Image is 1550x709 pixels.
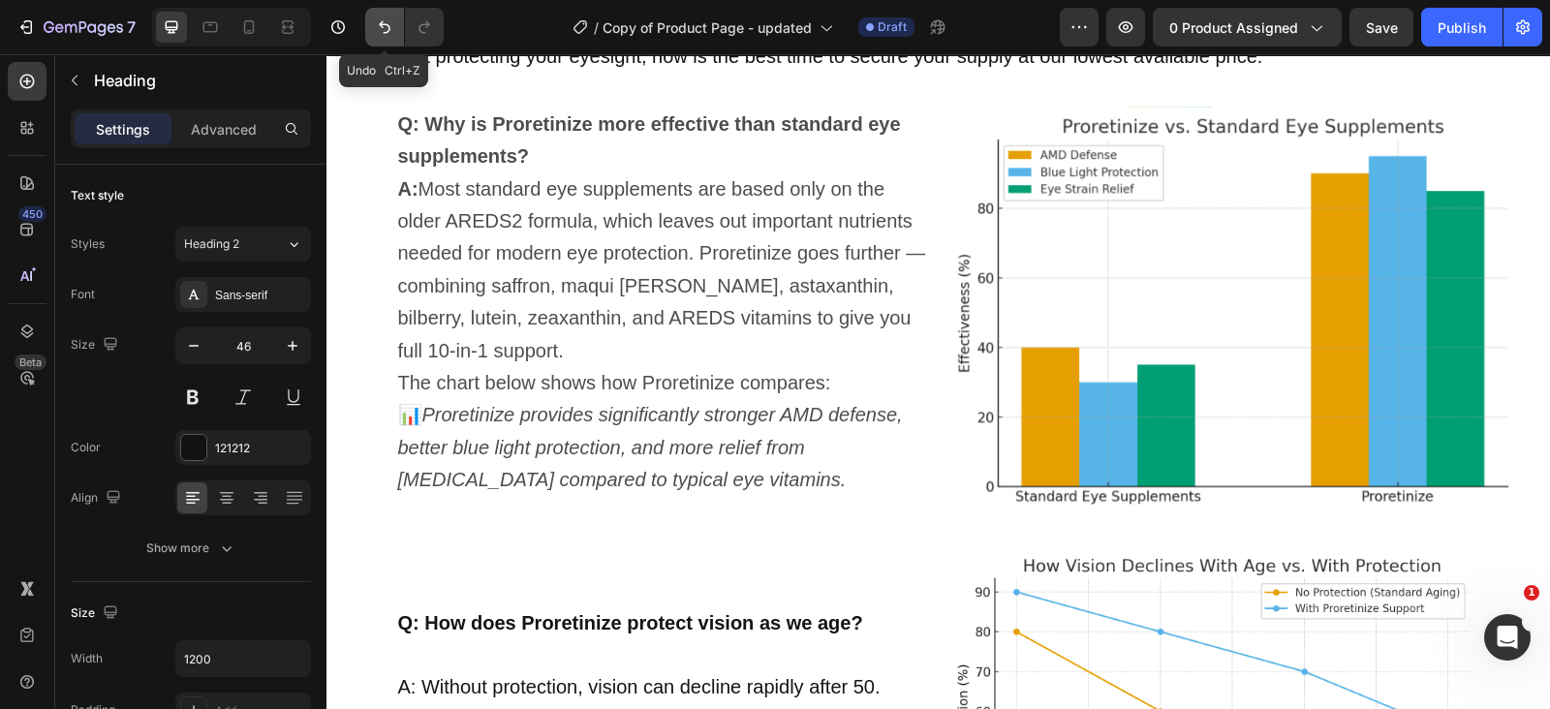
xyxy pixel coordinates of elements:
input: Auto [176,641,310,676]
button: Show more [71,531,311,566]
div: Size [71,332,122,358]
span: / [594,17,599,38]
div: Width [71,650,103,667]
p: Settings [96,119,150,139]
div: Styles [71,235,105,253]
button: Save [1349,8,1413,46]
span: Copy of Product Page - updated [603,17,812,38]
span: Save [1366,19,1398,36]
span: 0 product assigned [1169,17,1298,38]
div: Sans-serif [215,287,306,304]
p: Advanced [191,119,257,139]
iframe: Design area [326,54,1550,709]
button: 7 [8,8,144,46]
div: Show more [146,539,236,558]
div: Size [71,601,122,627]
div: Undo/Redo [365,8,444,46]
iframe: Intercom live chat [1484,614,1531,661]
button: Heading 2 [175,227,311,262]
div: 450 [18,206,46,222]
div: Text style [71,187,124,204]
p: 7 [127,15,136,39]
span: Draft [878,18,907,36]
div: Align [71,485,125,511]
p: Heading [94,69,303,92]
span: 1 [1524,585,1539,601]
div: Color [71,439,101,456]
div: 121212 [215,440,306,457]
div: Publish [1438,17,1486,38]
button: Publish [1421,8,1503,46]
div: Font [71,286,95,303]
div: Beta [15,354,46,370]
button: 0 product assigned [1153,8,1342,46]
span: Heading 2 [184,235,239,253]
